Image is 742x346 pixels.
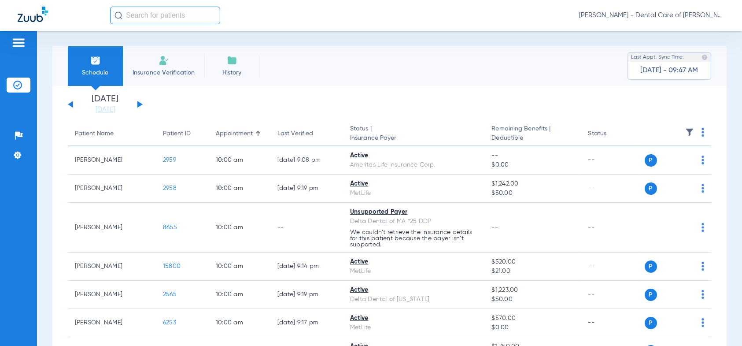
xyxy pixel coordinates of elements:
[491,314,574,323] span: $570.00
[350,286,477,295] div: Active
[491,224,498,231] span: --
[581,122,641,146] th: Status
[350,295,477,304] div: Delta Dental of [US_STATE]
[685,128,694,137] img: filter.svg
[68,281,156,309] td: [PERSON_NAME]
[11,37,26,48] img: hamburger-icon
[491,189,574,198] span: $50.00
[163,129,202,138] div: Patient ID
[701,156,704,164] img: group-dot-blue.svg
[209,281,270,309] td: 10:00 AM
[163,185,177,191] span: 2958
[350,208,477,217] div: Unsupported Payer
[163,224,177,231] span: 8655
[645,317,657,329] span: P
[163,320,176,326] span: 6253
[68,175,156,203] td: [PERSON_NAME]
[581,146,641,175] td: --
[90,55,101,66] img: Schedule
[75,129,114,138] div: Patient Name
[350,160,477,170] div: Ameritas Life Insurance Corp.
[270,253,343,281] td: [DATE] 9:14 PM
[18,7,48,22] img: Zuub Logo
[645,289,657,301] span: P
[227,55,237,66] img: History
[350,217,477,226] div: Delta Dental of MA *25 DDP
[350,134,477,143] span: Insurance Payer
[645,260,657,273] span: P
[270,281,343,309] td: [DATE] 9:19 PM
[270,146,343,175] td: [DATE] 9:08 PM
[581,253,641,281] td: --
[491,323,574,332] span: $0.00
[129,68,198,77] span: Insurance Verification
[209,203,270,253] td: 10:00 AM
[211,68,253,77] span: History
[645,154,657,167] span: P
[350,323,477,332] div: MetLife
[79,95,132,114] li: [DATE]
[209,309,270,337] td: 10:00 AM
[350,189,477,198] div: MetLife
[701,223,704,232] img: group-dot-blue.svg
[163,129,191,138] div: Patient ID
[641,66,698,75] span: [DATE] - 09:47 AM
[216,129,253,138] div: Appointment
[68,146,156,175] td: [PERSON_NAME]
[163,291,177,298] span: 2565
[75,129,149,138] div: Patient Name
[491,286,574,295] span: $1,223.00
[68,309,156,337] td: [PERSON_NAME]
[343,122,484,146] th: Status |
[645,182,657,195] span: P
[631,53,684,62] span: Last Appt. Sync Time:
[350,229,477,248] p: We couldn’t retrieve the insurance details for this patient because the payer isn’t supported.
[491,134,574,143] span: Deductible
[216,129,263,138] div: Appointment
[163,157,176,163] span: 2959
[270,203,343,253] td: --
[701,290,704,299] img: group-dot-blue.svg
[484,122,581,146] th: Remaining Benefits |
[491,151,574,160] span: --
[209,146,270,175] td: 10:00 AM
[68,253,156,281] td: [PERSON_NAME]
[350,179,477,189] div: Active
[581,203,641,253] td: --
[277,129,336,138] div: Last Verified
[491,179,574,189] span: $1,242.00
[68,203,156,253] td: [PERSON_NAME]
[209,253,270,281] td: 10:00 AM
[579,11,724,20] span: [PERSON_NAME] - Dental Care of [PERSON_NAME]
[701,262,704,271] img: group-dot-blue.svg
[74,68,116,77] span: Schedule
[79,105,132,114] a: [DATE]
[491,160,574,170] span: $0.00
[701,54,708,60] img: last sync help info
[701,184,704,193] img: group-dot-blue.svg
[114,11,122,19] img: Search Icon
[701,318,704,327] img: group-dot-blue.svg
[701,128,704,137] img: group-dot-blue.svg
[491,267,574,276] span: $21.00
[491,257,574,267] span: $520.00
[110,7,220,24] input: Search for patients
[209,175,270,203] td: 10:00 AM
[163,263,181,269] span: 15800
[491,295,574,304] span: $50.00
[581,175,641,203] td: --
[581,309,641,337] td: --
[277,129,313,138] div: Last Verified
[270,309,343,337] td: [DATE] 9:17 PM
[270,175,343,203] td: [DATE] 9:19 PM
[350,257,477,267] div: Active
[350,267,477,276] div: MetLife
[350,151,477,160] div: Active
[159,55,169,66] img: Manual Insurance Verification
[350,314,477,323] div: Active
[581,281,641,309] td: --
